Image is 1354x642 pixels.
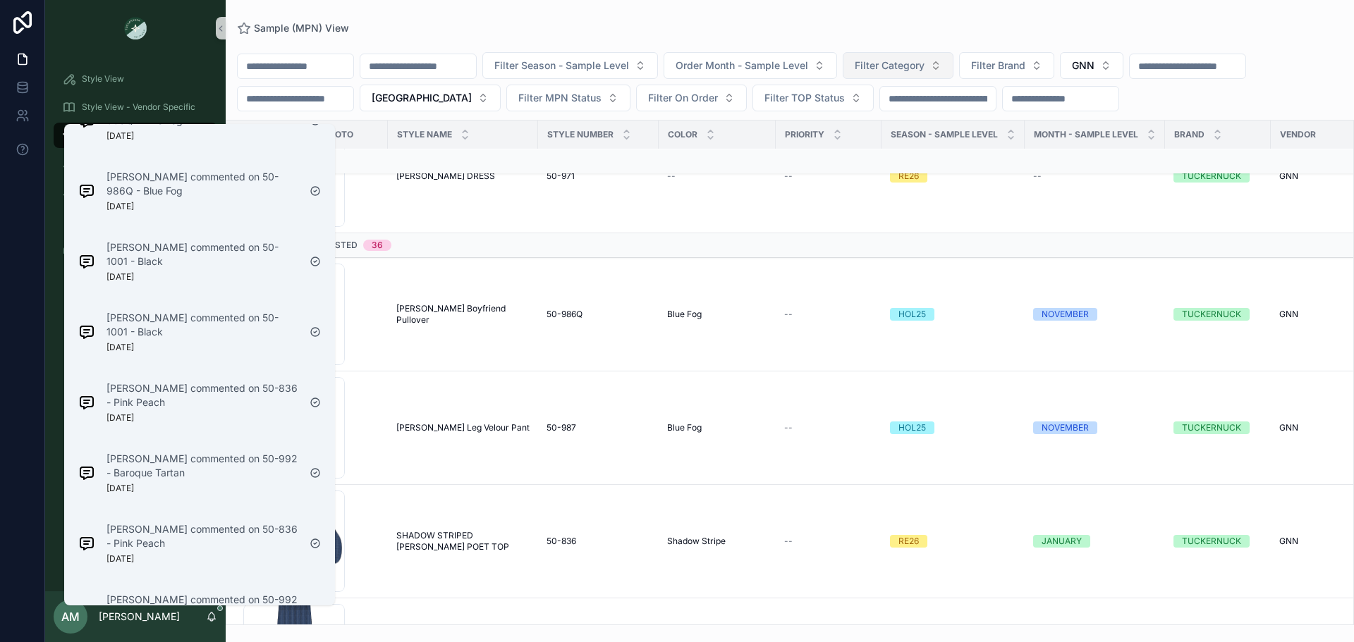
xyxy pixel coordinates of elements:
[106,412,134,424] p: [DATE]
[898,421,926,434] div: HOL25
[667,422,767,433] a: Blue Fog
[106,240,298,268] p: [PERSON_NAME] commented on 50-1001 - Black
[106,483,134,494] p: [DATE]
[547,536,650,547] a: 50-836
[676,58,808,73] span: Order Month - Sample Level
[547,422,576,433] span: 50-987
[61,608,80,625] span: AM
[106,342,134,353] p: [DATE]
[54,123,217,148] a: Sample (MPN) View
[1182,535,1241,548] div: TUCKERNUCK
[54,264,217,289] a: Sample (MPN) Attribute View
[494,58,629,73] span: Filter Season - Sample Level
[898,170,919,183] div: RE26
[547,171,575,182] span: 50-971
[1182,421,1241,434] div: TUCKERNUCK
[1280,129,1316,140] span: Vendor
[898,535,919,548] div: RE26
[78,535,95,552] img: Notification icon
[1042,535,1082,548] div: JANUARY
[898,308,926,321] div: HOL25
[396,303,530,326] a: [PERSON_NAME] Boyfriend Pullover
[547,536,576,547] span: 50-836
[54,207,217,233] a: On Order Total Co
[106,271,134,283] p: [DATE]
[784,422,873,433] a: --
[784,309,793,320] span: --
[1033,171,1157,182] a: --
[106,593,298,621] p: [PERSON_NAME] commented on 50-992 - Baroque Tartan
[890,421,1016,434] a: HOL25
[78,605,95,622] img: Notification icon
[547,129,614,140] span: Style Number
[1042,308,1089,321] div: NOVEMBER
[1033,171,1042,182] span: --
[82,101,195,113] span: Style View - Vendor Specific
[106,522,298,550] p: [PERSON_NAME] commented on 50-836 - Pink Peach
[648,91,718,105] span: Filter On Order
[971,58,1025,73] span: Filter Brand
[1279,309,1298,320] span: GNN
[396,422,530,433] a: [PERSON_NAME] Leg Velour Pant
[784,422,793,433] span: --
[396,530,530,553] a: SHADOW STRIPED [PERSON_NAME] POET TOP
[482,52,658,79] button: Select Button
[1034,129,1138,140] span: MONTH - SAMPLE LEVEL
[45,56,226,307] div: scrollable content
[547,309,650,320] a: 50-986Q
[547,171,650,182] a: 50-971
[547,422,650,433] a: 50-987
[636,85,747,111] button: Select Button
[78,183,95,199] img: Notification icon
[106,201,134,212] p: [DATE]
[667,536,726,547] span: Shadow Stripe
[752,85,874,111] button: Select Button
[78,394,95,411] img: Notification icon
[54,151,217,176] a: Fit View
[667,171,676,182] span: --
[1174,129,1204,140] span: Brand
[396,171,530,182] a: [PERSON_NAME] DRESS
[237,21,349,35] a: Sample (MPN) View
[784,536,793,547] span: --
[667,422,702,433] span: Blue Fog
[106,452,298,480] p: [PERSON_NAME] commented on 50-992 - Baroque Tartan
[372,91,472,105] span: [GEOGRAPHIC_DATA]
[785,129,824,140] span: PRIORITY
[959,52,1054,79] button: Select Button
[1033,421,1157,434] a: NOVEMBER
[518,91,602,105] span: Filter MPN Status
[78,464,95,481] img: Notification icon
[124,17,147,39] img: App logo
[360,85,501,111] button: Select Button
[1279,536,1298,547] span: GNN
[1060,52,1123,79] button: Select Button
[54,66,217,92] a: Style View
[667,309,767,320] a: Blue Fog
[396,171,495,182] span: [PERSON_NAME] DRESS
[506,85,630,111] button: Select Button
[667,536,767,547] a: Shadow Stripe
[855,58,925,73] span: Filter Category
[667,309,702,320] span: Blue Fog
[764,91,845,105] span: Filter TOP Status
[890,535,1016,548] a: RE26
[1182,308,1241,321] div: TUCKERNUCK
[78,253,95,270] img: Notification icon
[106,553,134,564] p: [DATE]
[54,235,217,261] a: Sample Tracking - Internal
[82,73,124,85] span: Style View
[784,536,873,547] a: --
[784,171,793,182] span: --
[784,309,873,320] a: --
[664,52,837,79] button: Select Button
[890,308,1016,321] a: HOL25
[106,170,298,198] p: [PERSON_NAME] commented on 50-986Q - Blue Fog
[372,240,383,251] div: 36
[667,171,767,182] a: --
[397,129,452,140] span: Style Name
[1279,171,1298,182] span: GNN
[784,171,873,182] a: --
[254,21,349,35] span: Sample (MPN) View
